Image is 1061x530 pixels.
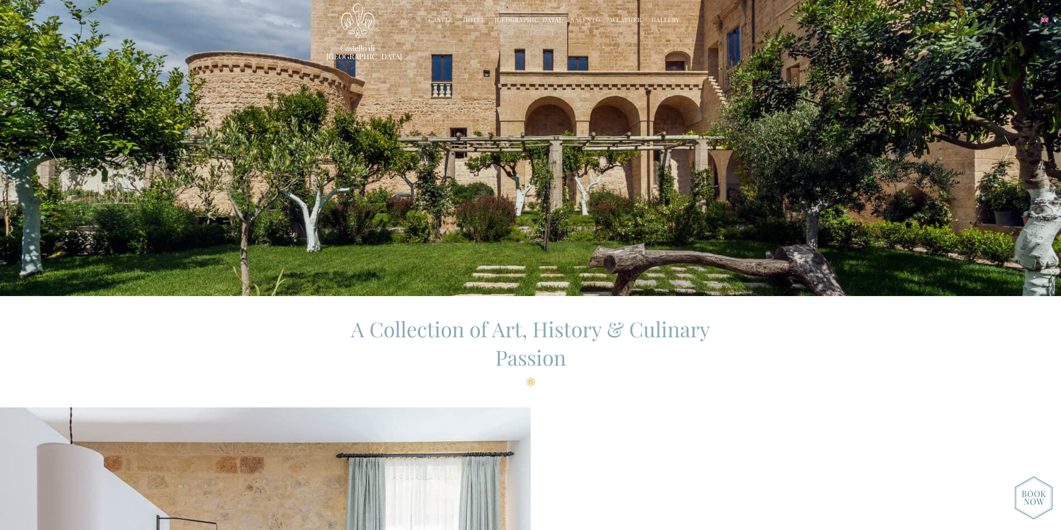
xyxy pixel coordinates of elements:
[652,16,680,25] a: Gallery
[1015,476,1053,520] img: new-booknow.png
[341,3,374,39] img: Castello di Ugento
[495,16,561,25] a: [GEOGRAPHIC_DATA]
[610,16,642,25] a: Weather
[463,16,485,25] a: Hotel
[326,44,389,60] a: Castello di [GEOGRAPHIC_DATA]
[351,315,710,371] span: A Collection of Art, History & Culinary Passion
[571,16,600,25] a: Salento
[429,16,453,25] a: Castle
[1041,18,1048,23] img: English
